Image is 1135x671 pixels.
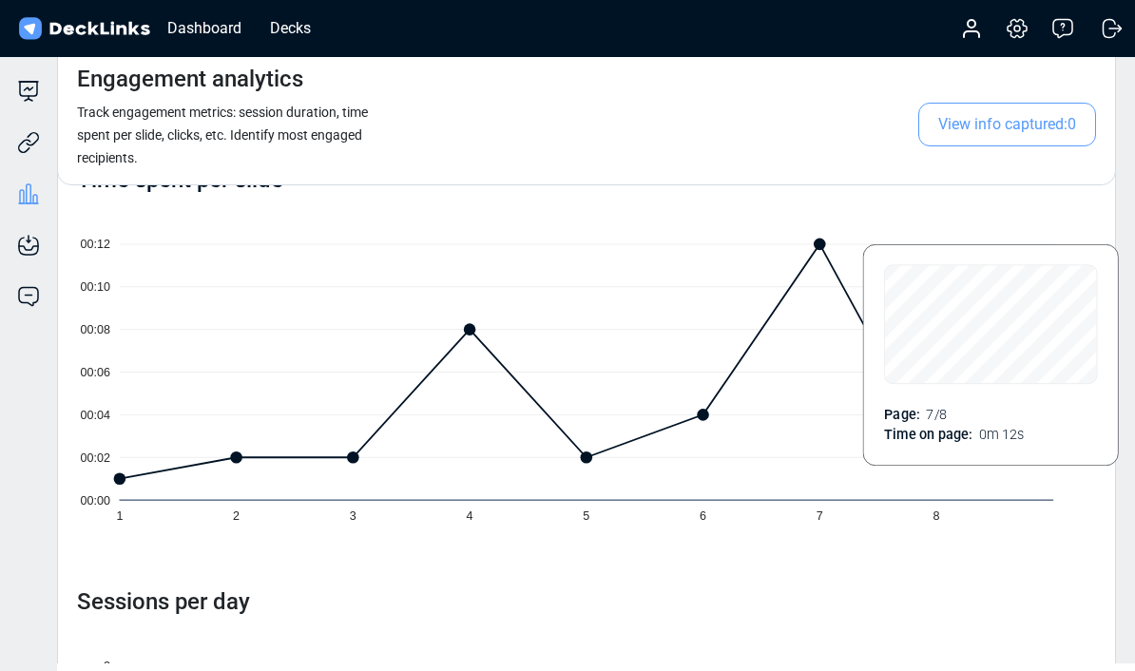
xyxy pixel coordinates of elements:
small: Track engagement metrics: session duration, time spent per slide, clicks, etc. Identify most enga... [77,105,368,165]
tspan: 00:02 [81,451,110,465]
tspan: 00:12 [81,238,110,251]
tspan: 2 [233,509,240,523]
tspan: 00:04 [81,409,110,422]
tspan: 7 [817,509,823,523]
div: Dashboard [158,16,251,40]
tspan: 00:06 [81,366,110,379]
h4: Engagement analytics [77,66,303,93]
tspan: 1 [116,509,123,523]
tspan: 00:00 [81,493,110,507]
div: Decks [260,16,320,40]
tspan: 00:10 [81,280,110,294]
h4: Sessions per day [77,588,1096,616]
tspan: 4 [467,509,473,523]
tspan: 5 [584,509,590,523]
tspan: 6 [700,509,706,523]
img: DeckLinks [15,15,153,43]
tspan: 3 [350,509,356,523]
span: View info captured: 0 [918,103,1096,146]
tspan: 8 [933,509,940,523]
tspan: 00:08 [81,323,110,336]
